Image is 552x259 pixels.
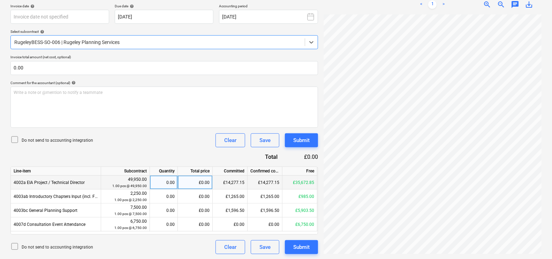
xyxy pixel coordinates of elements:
[178,203,213,217] div: £0.00
[14,194,134,199] span: 4003ab Introductory Chapters Input (incl. Figures & Appendices)
[497,0,505,9] span: zoom_out
[10,4,109,8] div: Invoice date
[115,4,213,8] div: Due date
[11,167,101,176] div: Line-item
[70,81,76,85] span: help
[293,243,310,252] div: Submit
[248,217,282,231] div: £0.00
[259,136,271,145] div: Save
[101,167,150,176] div: Subcontract
[219,4,318,10] p: Accounting period
[114,198,147,202] small: 1.00 pcs @ 2,250.00
[22,138,93,143] p: Do not send to accounting integration
[282,176,317,190] div: £35,672.85
[227,153,289,161] div: Total
[215,240,245,254] button: Clear
[251,240,279,254] button: Save
[22,244,93,250] p: Do not send to accounting integration
[248,203,282,217] div: £1,596.50
[10,10,109,24] input: Invoice date not specified
[104,176,147,189] div: 49,950.00
[248,176,282,190] div: £14,277.15
[251,133,279,147] button: Save
[219,10,318,24] button: [DATE]
[293,136,310,145] div: Submit
[153,217,175,231] div: 0.00
[10,61,318,75] input: Invoice total amount (net cost, optional)
[213,176,248,190] div: £14,277.15
[178,167,213,176] div: Total price
[128,4,134,8] span: help
[213,217,248,231] div: £0.00
[29,4,35,8] span: help
[483,0,491,9] span: zoom_in
[178,190,213,203] div: £0.00
[153,176,175,190] div: 0.00
[289,153,318,161] div: £0.00
[428,0,437,9] a: Page 1 is your current page
[10,81,318,85] div: Comment for the accountant (optional)
[178,176,213,190] div: £0.00
[282,167,317,176] div: Free
[224,243,236,252] div: Clear
[282,203,317,217] div: £5,903.50
[213,203,248,217] div: £1,596.50
[285,133,318,147] button: Submit
[115,10,213,24] input: Due date not specified
[114,212,147,216] small: 1.00 pcs @ 7,500.00
[511,0,519,9] span: chat
[178,217,213,231] div: £0.00
[213,190,248,203] div: £1,265.00
[282,190,317,203] div: £985.00
[10,29,318,34] div: Select subcontract
[14,180,85,185] span: 4002a EIA Project / Technical Director
[224,136,236,145] div: Clear
[14,222,85,227] span: 4007d Consultation Event Attendance
[114,226,147,230] small: 1.00 pcs @ 6,750.00
[248,167,282,176] div: Confirmed costs
[215,133,245,147] button: Clear
[285,240,318,254] button: Submit
[282,217,317,231] div: £6,750.00
[10,55,318,61] p: Invoice total amount (net cost, optional)
[417,0,425,9] a: Previous page
[104,190,147,203] div: 2,250.00
[439,0,448,9] a: Next page
[104,218,147,231] div: 6,750.00
[153,190,175,203] div: 0.00
[248,190,282,203] div: £1,265.00
[14,208,77,213] span: 4003bc General Planning Support
[150,167,178,176] div: Quantity
[213,167,248,176] div: Committed
[259,243,271,252] div: Save
[153,203,175,217] div: 0.00
[39,30,44,34] span: help
[517,225,552,259] iframe: Chat Widget
[104,204,147,217] div: 7,500.00
[525,0,533,9] span: save_alt
[112,184,147,188] small: 1.00 pcs @ 49,950.00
